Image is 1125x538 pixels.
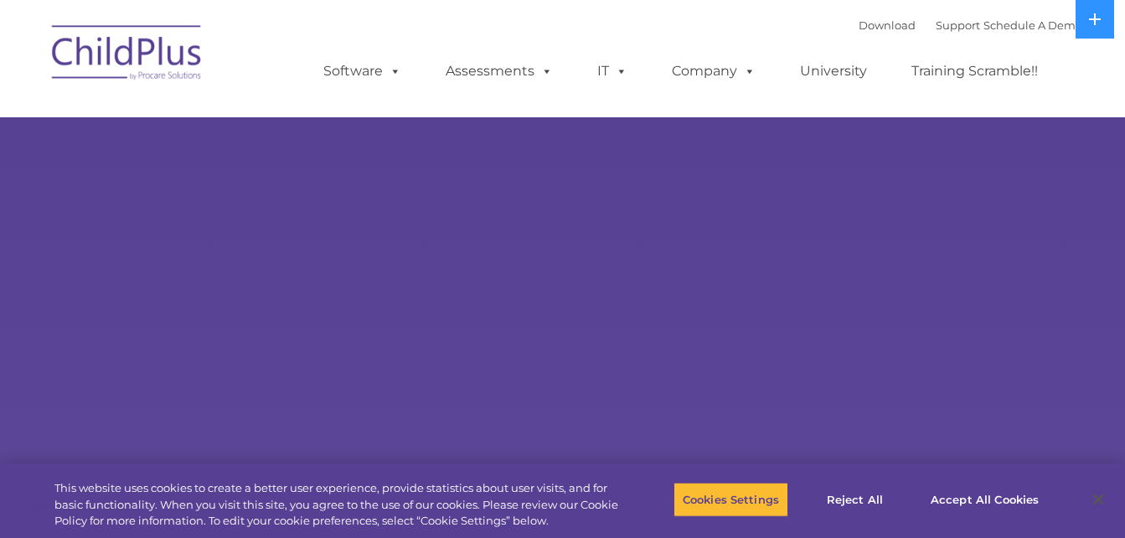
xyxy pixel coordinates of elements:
a: IT [581,54,644,88]
button: Cookies Settings [673,482,788,517]
a: Support [936,18,980,32]
div: This website uses cookies to create a better user experience, provide statistics about user visit... [54,480,619,530]
a: Software [307,54,418,88]
a: Training Scramble!! [895,54,1055,88]
font: | [859,18,1082,32]
button: Reject All [802,482,907,517]
img: ChildPlus by Procare Solutions [44,13,211,97]
a: University [783,54,884,88]
button: Accept All Cookies [921,482,1048,517]
a: Schedule A Demo [983,18,1082,32]
a: Assessments [429,54,570,88]
button: Close [1080,481,1117,518]
a: Company [655,54,772,88]
a: Download [859,18,916,32]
